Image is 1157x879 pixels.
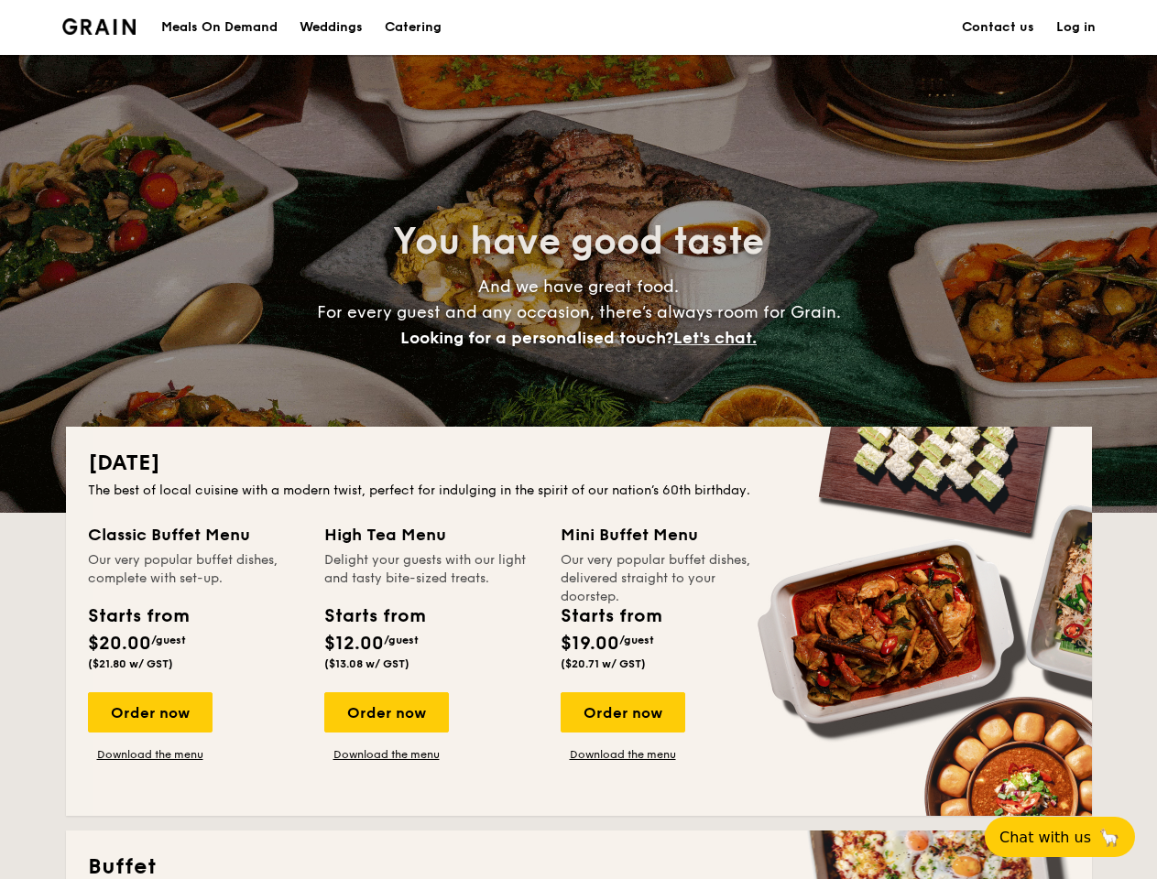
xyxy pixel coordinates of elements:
div: Order now [561,692,685,732]
button: Chat with us🦙 [985,817,1135,857]
div: High Tea Menu [324,522,539,548]
a: Download the menu [324,747,449,762]
div: Starts from [561,602,660,630]
div: Our very popular buffet dishes, complete with set-up. [88,551,302,588]
div: Delight your guests with our light and tasty bite-sized treats. [324,551,539,588]
span: Looking for a personalised touch? [400,328,673,348]
span: /guest [619,634,654,646]
div: Mini Buffet Menu [561,522,775,548]
span: /guest [151,634,186,646]
span: Let's chat. [673,328,757,348]
a: Logotype [62,18,136,35]
span: /guest [384,634,419,646]
div: Starts from [324,602,424,630]
a: Download the menu [88,747,213,762]
div: Starts from [88,602,188,630]
h2: [DATE] [88,449,1070,478]
span: 🦙 [1098,827,1120,848]
span: $12.00 [324,633,384,655]
div: Our very popular buffet dishes, delivered straight to your doorstep. [561,551,775,588]
span: You have good taste [393,220,764,264]
span: $20.00 [88,633,151,655]
div: The best of local cuisine with a modern twist, perfect for indulging in the spirit of our nation’... [88,482,1070,500]
div: Order now [324,692,449,732]
a: Download the menu [561,747,685,762]
span: $19.00 [561,633,619,655]
div: Order now [88,692,213,732]
span: And we have great food. For every guest and any occasion, there’s always room for Grain. [317,277,841,348]
img: Grain [62,18,136,35]
span: ($21.80 w/ GST) [88,657,173,670]
span: ($13.08 w/ GST) [324,657,409,670]
span: ($20.71 w/ GST) [561,657,646,670]
div: Classic Buffet Menu [88,522,302,548]
span: Chat with us [999,829,1091,846]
